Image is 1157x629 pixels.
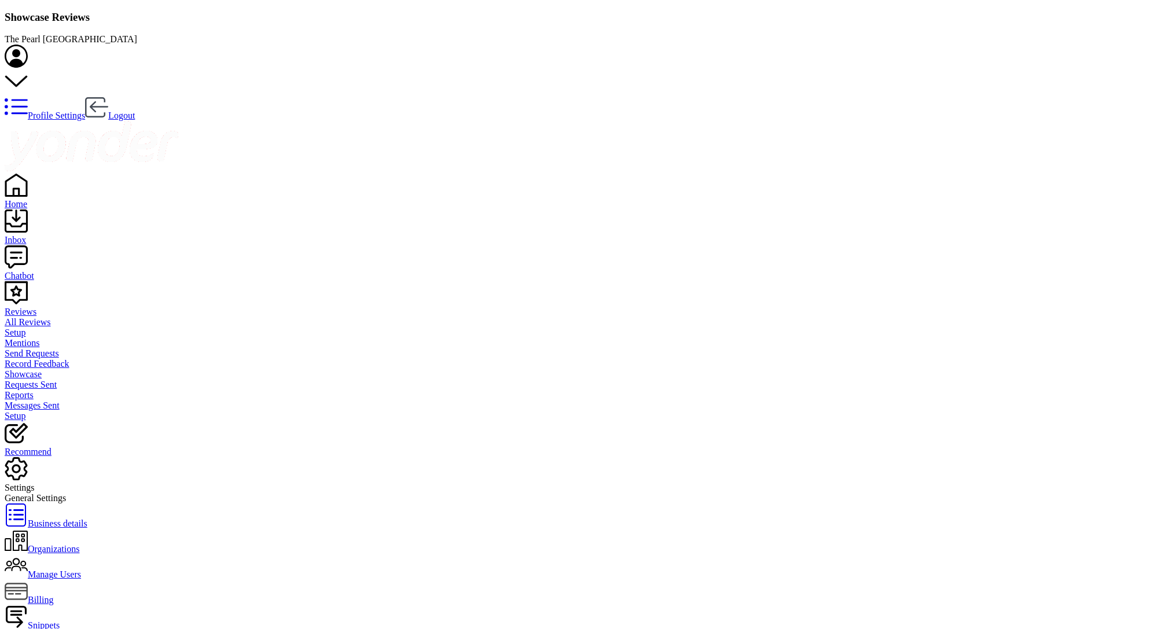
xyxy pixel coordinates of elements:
a: Organizations [5,544,79,554]
a: Reports [5,390,1152,400]
a: Requests Sent [5,380,1152,390]
a: Showcase [5,369,1152,380]
a: Business details [5,518,87,528]
h3: Showcase Reviews [5,11,1152,24]
div: Reviews [5,307,1152,317]
img: yonder-white-logo.png [5,121,178,171]
span: General Settings [5,493,66,503]
div: Inbox [5,235,1152,245]
a: Billing [5,595,53,605]
a: Send Requests [5,348,1152,359]
a: Recommend [5,436,1152,457]
div: Chatbot [5,271,1152,281]
a: All Reviews [5,317,1152,328]
a: Home [5,189,1152,209]
div: Recommend [5,447,1152,457]
a: Setup [5,328,1152,338]
span: Business details [28,518,87,528]
div: Settings [5,483,1152,493]
span: Billing [28,595,53,605]
a: Mentions [5,338,1152,348]
a: Profile Settings [5,111,85,120]
a: Messages Sent [5,400,1152,411]
a: Chatbot [5,260,1152,281]
div: The Pearl [GEOGRAPHIC_DATA] [5,34,1152,45]
a: Logout [85,111,135,120]
span: Manage Users [28,569,81,579]
span: Organizations [28,544,79,554]
div: Home [5,199,1152,209]
a: Reviews [5,296,1152,317]
a: Inbox [5,225,1152,245]
a: Manage Users [5,569,81,579]
a: Setup [5,411,1152,421]
a: Record Feedback [5,359,1152,369]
